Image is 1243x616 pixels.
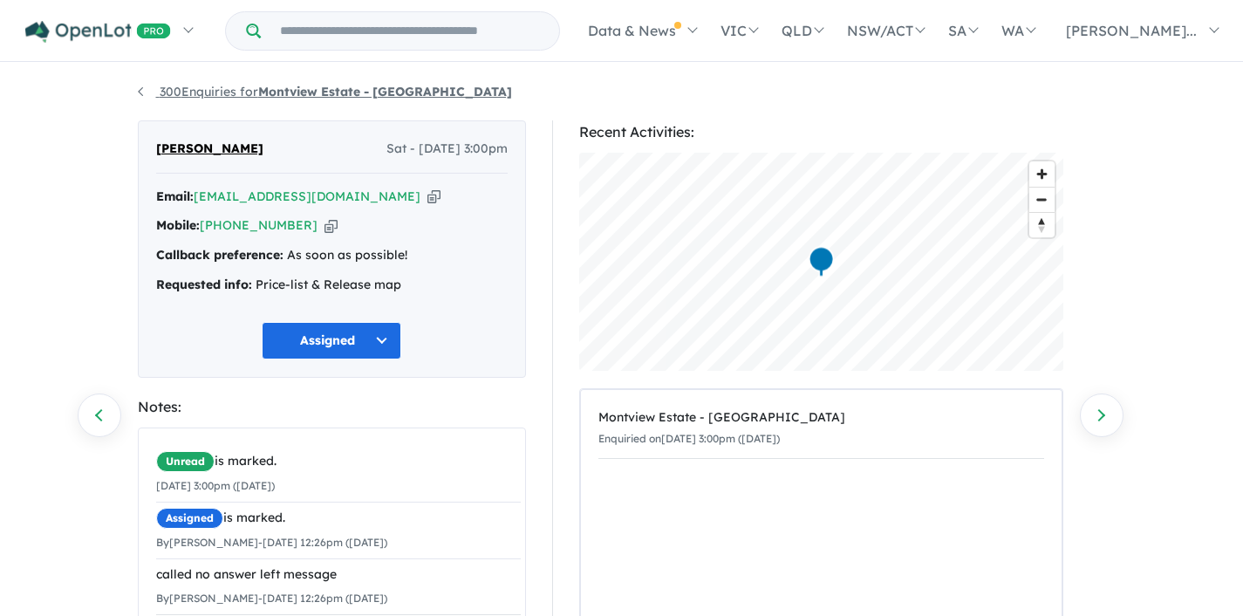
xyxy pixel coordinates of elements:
[25,21,171,43] img: Openlot PRO Logo White
[258,84,512,99] strong: Montview Estate - [GEOGRAPHIC_DATA]
[156,245,508,266] div: As soon as possible!
[156,508,223,529] span: Assigned
[1029,213,1055,237] span: Reset bearing to north
[156,508,521,529] div: is marked.
[156,217,200,233] strong: Mobile:
[138,84,512,99] a: 300Enquiries forMontview Estate - [GEOGRAPHIC_DATA]
[156,277,252,292] strong: Requested info:
[156,451,521,472] div: is marked.
[262,322,401,359] button: Assigned
[427,188,441,206] button: Copy
[156,139,263,160] span: [PERSON_NAME]
[598,407,1044,428] div: Montview Estate - [GEOGRAPHIC_DATA]
[324,216,338,235] button: Copy
[598,399,1044,459] a: Montview Estate - [GEOGRAPHIC_DATA]Enquiried on[DATE] 3:00pm ([DATE])
[1066,22,1197,39] span: [PERSON_NAME]...
[194,188,420,204] a: [EMAIL_ADDRESS][DOMAIN_NAME]
[156,275,508,296] div: Price-list & Release map
[264,12,556,50] input: Try estate name, suburb, builder or developer
[1029,212,1055,237] button: Reset bearing to north
[138,395,526,419] div: Notes:
[1029,161,1055,187] button: Zoom in
[156,592,387,605] small: By [PERSON_NAME] - [DATE] 12:26pm ([DATE])
[1029,187,1055,212] button: Zoom out
[200,217,318,233] a: [PHONE_NUMBER]
[156,451,215,472] span: Unread
[386,139,508,160] span: Sat - [DATE] 3:00pm
[808,246,834,278] div: Map marker
[156,565,521,585] div: called no answer left message
[579,153,1063,371] canvas: Map
[156,479,275,492] small: [DATE] 3:00pm ([DATE])
[156,188,194,204] strong: Email:
[598,432,780,445] small: Enquiried on [DATE] 3:00pm ([DATE])
[1029,188,1055,212] span: Zoom out
[138,82,1106,103] nav: breadcrumb
[156,247,283,263] strong: Callback preference:
[579,120,1063,144] div: Recent Activities:
[156,536,387,549] small: By [PERSON_NAME] - [DATE] 12:26pm ([DATE])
